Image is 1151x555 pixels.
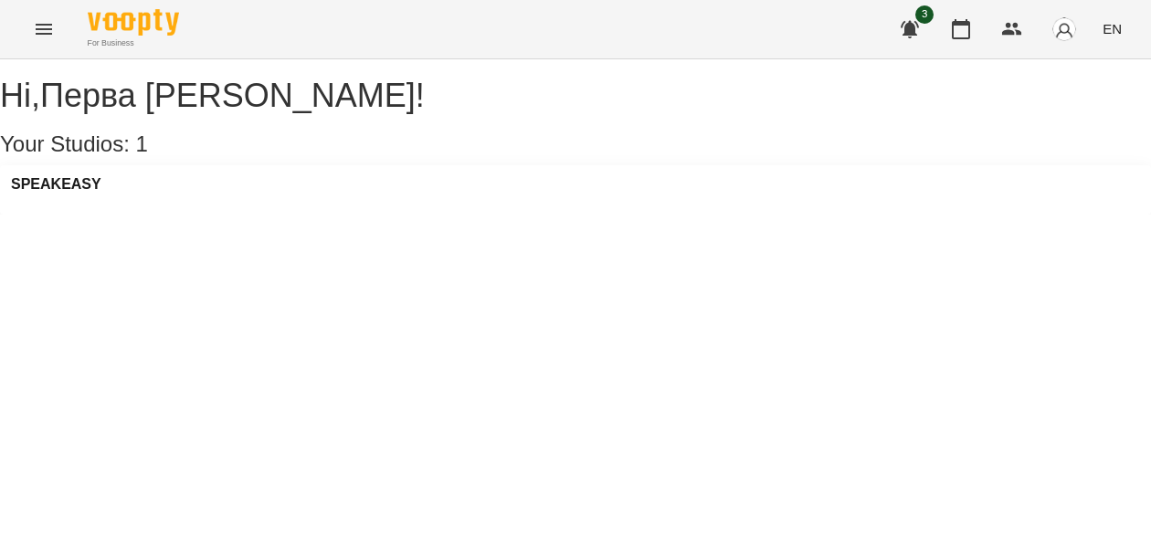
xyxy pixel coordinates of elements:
span: For Business [88,37,179,49]
button: EN [1095,12,1129,46]
button: Menu [22,7,66,51]
span: EN [1103,19,1122,38]
a: SPEAKEASY [11,176,101,193]
span: 1 [136,131,148,156]
img: avatar_s.png [1051,16,1077,42]
span: 3 [915,5,934,24]
img: Voopty Logo [88,9,179,36]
